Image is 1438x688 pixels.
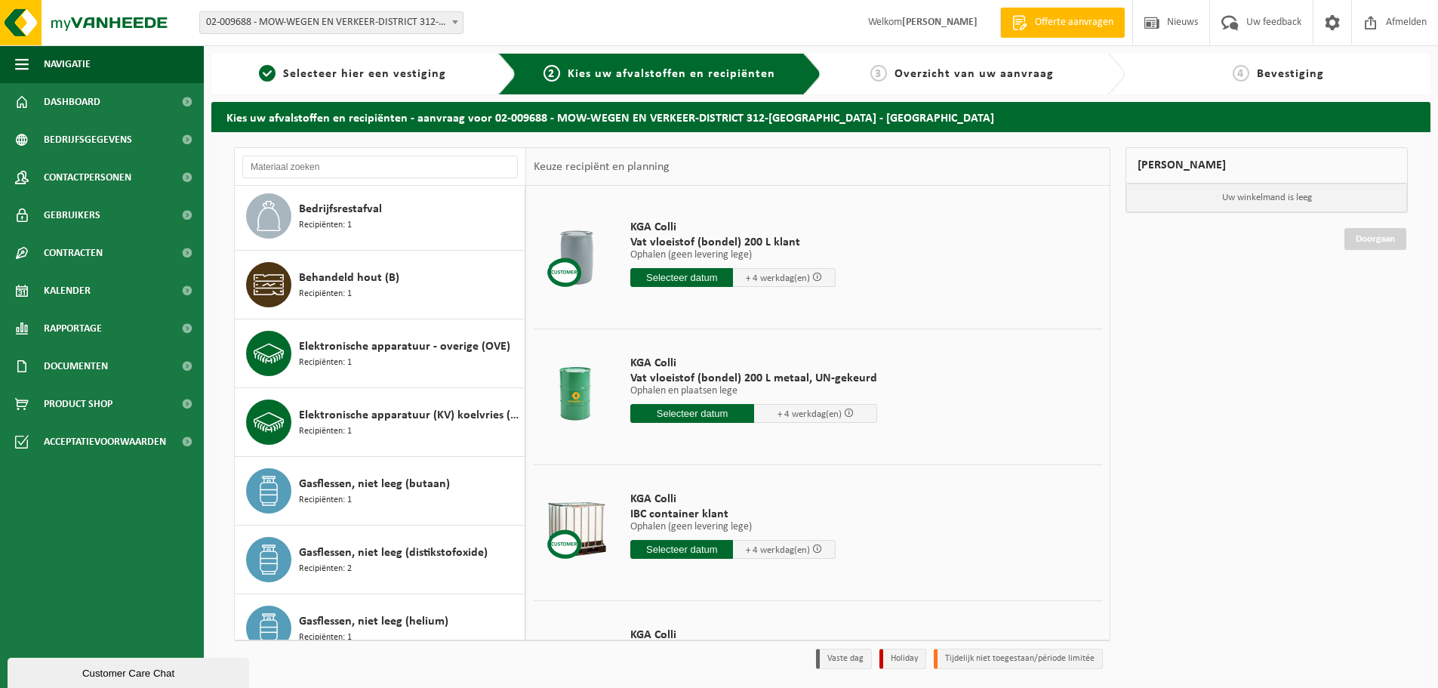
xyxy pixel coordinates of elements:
[299,493,352,508] span: Recipiënten: 1
[299,562,352,576] span: Recipiënten: 2
[778,409,842,419] span: + 4 werkdag(en)
[870,65,887,82] span: 3
[1031,15,1117,30] span: Offerte aanvragen
[630,404,754,423] input: Selecteer datum
[283,68,446,80] span: Selecteer hier een vestiging
[1000,8,1125,38] a: Offerte aanvragen
[1126,184,1407,212] p: Uw winkelmand is leeg
[299,424,352,439] span: Recipiënten: 1
[630,371,877,386] span: Vat vloeistof (bondel) 200 L metaal, UN-gekeurd
[543,65,560,82] span: 2
[630,540,733,559] input: Selecteer datum
[235,251,525,319] button: Behandeld hout (B) Recipiënten: 1
[299,475,450,493] span: Gasflessen, niet leeg (butaan)
[199,11,463,34] span: 02-009688 - MOW-WEGEN EN VERKEER-DISTRICT 312-KORTRIJK - KORTRIJK
[630,507,836,522] span: IBC container klant
[44,385,112,423] span: Product Shop
[1344,228,1406,250] a: Doorgaan
[630,220,836,235] span: KGA Colli
[235,182,525,251] button: Bedrijfsrestafval Recipiënten: 1
[44,121,132,159] span: Bedrijfsgegevens
[44,310,102,347] span: Rapportage
[895,68,1054,80] span: Overzicht van uw aanvraag
[1233,65,1249,82] span: 4
[299,200,382,218] span: Bedrijfsrestafval
[1257,68,1324,80] span: Bevestiging
[746,545,810,555] span: + 4 werkdag(en)
[211,102,1430,131] h2: Kies uw afvalstoffen en recipiënten - aanvraag voor 02-009688 - MOW-WEGEN EN VERKEER-DISTRICT 312...
[44,423,166,461] span: Acceptatievoorwaarden
[242,156,518,178] input: Materiaal zoeken
[299,269,399,287] span: Behandeld hout (B)
[259,65,276,82] span: 1
[235,594,525,663] button: Gasflessen, niet leeg (helium) Recipiënten: 1
[299,338,510,356] span: Elektronische apparatuur - overige (OVE)
[235,526,525,594] button: Gasflessen, niet leeg (distikstofoxide) Recipiënten: 2
[299,406,521,424] span: Elektronische apparatuur (KV) koelvries (huishoudelijk)
[44,347,108,385] span: Documenten
[879,649,926,669] li: Holiday
[299,544,488,562] span: Gasflessen, niet leeg (distikstofoxide)
[630,522,836,532] p: Ophalen (geen levering lege)
[568,68,775,80] span: Kies uw afvalstoffen en recipiënten
[630,492,836,507] span: KGA Colli
[630,356,877,371] span: KGA Colli
[630,268,733,287] input: Selecteer datum
[1125,147,1408,184] div: [PERSON_NAME]
[8,655,252,688] iframe: chat widget
[299,631,352,645] span: Recipiënten: 1
[44,83,100,121] span: Dashboard
[526,148,677,186] div: Keuze recipiënt en planning
[44,159,131,196] span: Contactpersonen
[299,356,352,370] span: Recipiënten: 1
[44,234,103,272] span: Contracten
[235,388,525,457] button: Elektronische apparatuur (KV) koelvries (huishoudelijk) Recipiënten: 1
[630,628,836,643] span: KGA Colli
[44,272,91,310] span: Kalender
[746,273,810,283] span: + 4 werkdag(en)
[44,45,91,83] span: Navigatie
[902,17,978,28] strong: [PERSON_NAME]
[630,235,836,250] span: Vat vloeistof (bondel) 200 L klant
[235,319,525,388] button: Elektronische apparatuur - overige (OVE) Recipiënten: 1
[630,386,877,396] p: Ophalen en plaatsen lege
[630,250,836,261] p: Ophalen (geen levering lege)
[200,12,463,33] span: 02-009688 - MOW-WEGEN EN VERKEER-DISTRICT 312-KORTRIJK - KORTRIJK
[235,457,525,526] button: Gasflessen, niet leeg (butaan) Recipiënten: 1
[299,287,352,301] span: Recipiënten: 1
[299,218,352,233] span: Recipiënten: 1
[299,612,448,631] span: Gasflessen, niet leeg (helium)
[44,196,100,234] span: Gebruikers
[816,649,872,669] li: Vaste dag
[934,649,1103,669] li: Tijdelijk niet toegestaan/période limitée
[219,65,486,83] a: 1Selecteer hier een vestiging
